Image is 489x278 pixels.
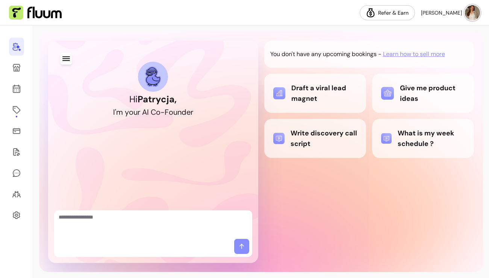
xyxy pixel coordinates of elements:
[273,87,285,99] img: Draft a viral lead magnet
[9,206,24,224] a: Settings
[9,80,24,98] a: Calendar
[177,107,182,117] div: n
[421,5,480,20] button: avatar[PERSON_NAME]
[142,107,147,117] div: A
[173,107,177,117] div: u
[115,107,116,117] div: '
[273,133,285,144] img: Write discovery call script
[138,107,140,117] div: r
[381,133,392,144] img: What is my week schedule ?
[182,107,186,117] div: d
[129,93,177,105] h1: Hi
[9,143,24,161] a: Forms
[186,107,191,117] div: e
[381,87,394,100] img: Give me product ideas
[147,107,149,117] div: I
[383,50,445,59] span: Learn how to sell more
[9,6,62,20] img: Fluum Logo
[113,107,115,117] div: I
[270,50,382,59] p: You don't have any upcoming bookings -
[273,83,357,104] div: Draft a viral lead magnet
[191,107,193,117] div: r
[145,67,161,87] img: AI Co-Founder avatar
[465,5,480,20] img: avatar
[360,5,415,20] a: Refer & Earn
[9,59,24,77] a: Storefront
[156,107,160,117] div: o
[9,38,24,56] a: Home
[151,107,156,117] div: C
[116,107,123,117] div: m
[165,107,169,117] div: F
[9,122,24,140] a: Sales
[138,93,177,105] b: Patrycja ,
[59,213,248,236] textarea: Ask me anything...
[133,107,138,117] div: u
[9,185,24,203] a: Clients
[113,107,193,117] h2: I'm your AI Co-Founder
[125,107,129,117] div: y
[160,107,165,117] div: -
[381,83,465,104] div: Give me product ideas
[9,164,24,182] a: My Messages
[421,9,462,17] span: [PERSON_NAME]
[381,128,465,149] div: What is my week schedule ?
[169,107,173,117] div: o
[273,128,357,149] div: Write discovery call script
[9,101,24,119] a: Offerings
[129,107,133,117] div: o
